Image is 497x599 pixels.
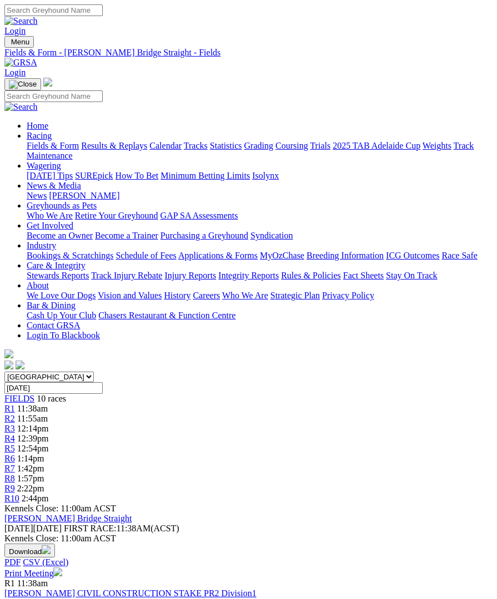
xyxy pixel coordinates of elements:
a: Stay On Track [386,271,437,280]
img: Close [9,80,37,89]
a: Privacy Policy [322,291,374,300]
span: R1 [4,578,15,588]
a: [DATE] Tips [27,171,73,180]
a: R2 [4,414,15,423]
span: 1:14pm [17,454,44,463]
span: 10 races [37,394,66,403]
a: Chasers Restaurant & Function Centre [98,311,235,320]
div: Bar & Dining [27,311,493,321]
a: R5 [4,444,15,453]
a: Who We Are [222,291,268,300]
div: Greyhounds as Pets [27,211,493,221]
a: Wagering [27,161,61,170]
a: Schedule of Fees [116,251,176,260]
a: News [27,191,47,200]
a: How To Bet [116,171,159,180]
a: Industry [27,241,56,250]
a: FIELDS [4,394,34,403]
a: Isolynx [252,171,279,180]
a: Purchasing a Greyhound [160,231,248,240]
span: [DATE] [4,524,62,533]
a: Racing [27,131,52,140]
a: Track Maintenance [27,141,474,160]
span: [DATE] [4,524,33,533]
a: Breeding Information [307,251,384,260]
a: News & Media [27,181,81,190]
button: Toggle navigation [4,78,41,90]
img: printer.svg [53,567,62,576]
a: Stewards Reports [27,271,89,280]
a: R10 [4,494,19,503]
a: Grading [244,141,273,150]
a: Vision and Values [98,291,162,300]
span: FIRST RACE: [64,524,116,533]
a: History [164,291,190,300]
a: Injury Reports [164,271,216,280]
a: Syndication [250,231,293,240]
img: download.svg [42,545,51,554]
div: About [27,291,493,301]
a: Minimum Betting Limits [160,171,250,180]
a: Become a Trainer [95,231,158,240]
div: Kennels Close: 11:00am ACST [4,534,493,544]
a: Rules & Policies [281,271,341,280]
img: logo-grsa-white.png [43,78,52,87]
button: Download [4,544,55,557]
a: Tracks [184,141,208,150]
a: Results & Replays [81,141,147,150]
a: About [27,281,49,290]
a: Bar & Dining [27,301,76,310]
span: 12:14pm [17,424,49,433]
a: Fields & Form [27,141,79,150]
a: Careers [193,291,220,300]
a: R4 [4,434,15,443]
a: Bookings & Scratchings [27,251,113,260]
span: 11:55am [17,414,48,423]
a: Coursing [275,141,308,150]
a: SUREpick [75,171,113,180]
input: Search [4,4,103,16]
a: R3 [4,424,15,433]
a: R6 [4,454,15,463]
a: ICG Outcomes [386,251,439,260]
span: 11:38am [17,404,48,413]
input: Select date [4,382,103,394]
span: 11:38AM(ACST) [64,524,179,533]
span: 12:39pm [17,434,49,443]
a: Login [4,68,26,77]
a: Print Meeting [4,568,62,578]
a: Cash Up Your Club [27,311,96,320]
a: Home [27,121,48,130]
a: Fields & Form - [PERSON_NAME] Bridge Straight - Fields [4,48,493,58]
a: Become an Owner [27,231,93,240]
div: Industry [27,251,493,261]
a: Track Injury Rebate [91,271,162,280]
span: 2:22pm [17,484,44,493]
a: R8 [4,474,15,483]
img: Search [4,102,38,112]
a: Fact Sheets [343,271,384,280]
a: R1 [4,404,15,413]
span: 2:44pm [22,494,49,503]
div: News & Media [27,191,493,201]
span: 1:57pm [17,474,44,483]
a: [PERSON_NAME] CIVIL CONSTRUCTION STAKE PR2 Division1 [4,588,257,598]
div: Get Involved [27,231,493,241]
a: MyOzChase [260,251,304,260]
a: CSV (Excel) [23,557,68,567]
a: R7 [4,464,15,473]
span: R9 [4,484,15,493]
a: Contact GRSA [27,321,80,330]
div: Download [4,557,493,567]
div: Care & Integrity [27,271,493,281]
a: [PERSON_NAME] [49,191,119,200]
a: Strategic Plan [270,291,320,300]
